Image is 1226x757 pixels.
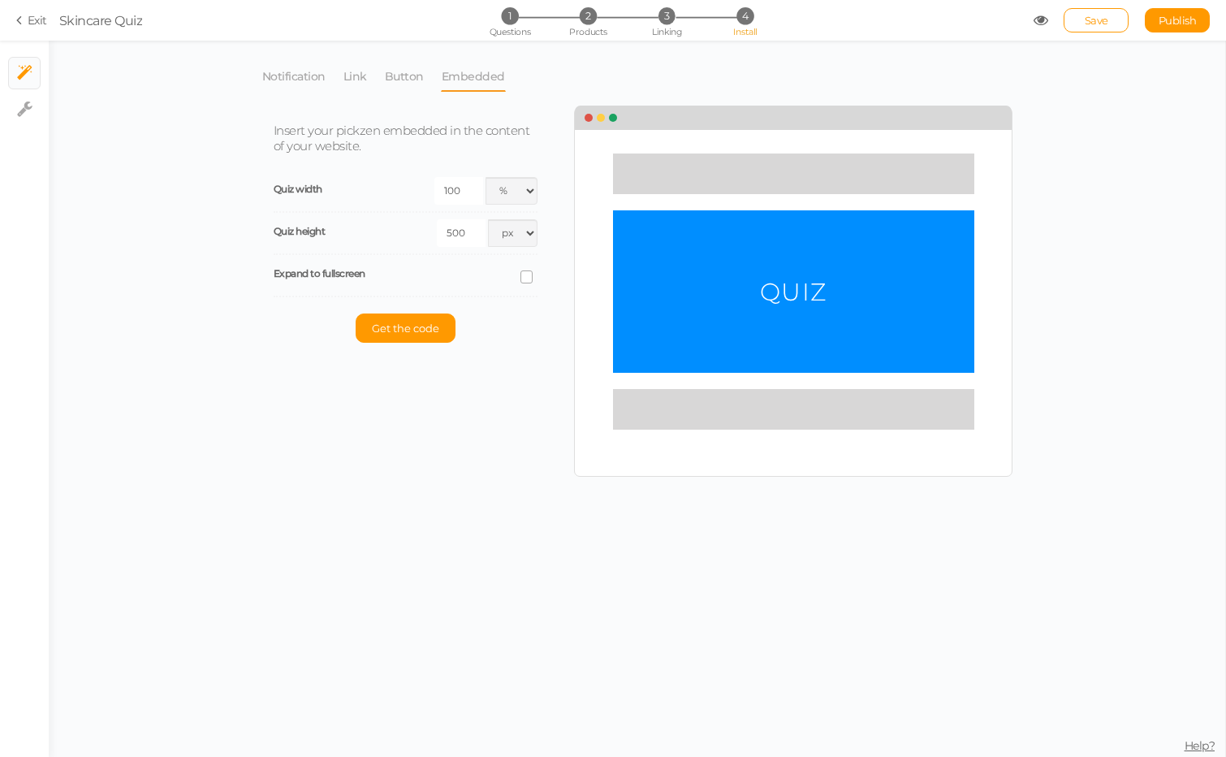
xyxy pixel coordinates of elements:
span: 2 [580,7,597,24]
div: Skincare Quiz [59,11,143,30]
li: 1 Questions [472,7,547,24]
span: Get the code [372,322,439,335]
button: Get the code [356,314,455,343]
span: Expand to fullscreen [274,267,365,279]
li: Button [384,61,441,92]
span: 1 [501,7,518,24]
li: 2 Products [550,7,626,24]
span: Questions [490,26,531,37]
li: 3 Linking [629,7,705,24]
div: Save [1064,8,1129,32]
li: Notification [261,61,343,92]
a: Embedded [441,61,506,92]
span: Install [733,26,757,37]
span: Save [1085,14,1108,27]
span: Products [569,26,607,37]
span: 4 [736,7,753,24]
span: Insert your pickzen embedded in the content of your website. [274,123,530,154]
span: 3 [658,7,676,24]
a: Link [343,61,368,92]
span: Linking [652,26,681,37]
a: Exit [16,12,47,28]
a: Button [384,61,425,92]
span: Quiz height [274,225,326,237]
span: Quiz width [274,183,322,195]
li: Link [343,61,384,92]
span: Publish [1159,14,1197,27]
a: Notification [261,61,326,92]
li: 4 Install [707,7,783,24]
span: Help? [1185,738,1215,753]
span: QUIZ [760,277,827,307]
li: Embedded [441,61,522,92]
